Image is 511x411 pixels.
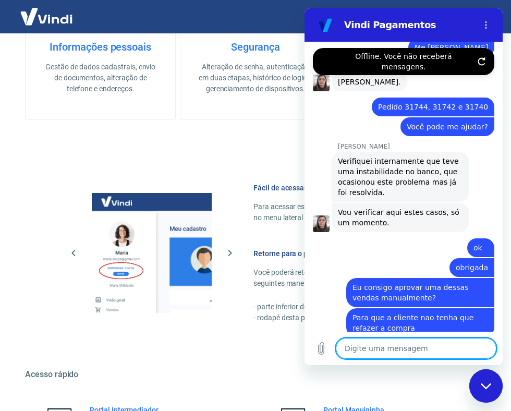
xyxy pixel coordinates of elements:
p: - rodapé desta página [253,312,461,323]
img: Vindi [13,1,80,32]
h6: Fácil de acessar [253,183,461,193]
p: Alteração de senha, autenticação em duas etapas, histórico de logins, gerenciamento de dispositivos. [197,62,313,94]
p: Gestão de dados cadastrais, envio de documentos, alteração de telefone e endereços. [42,62,159,94]
p: Para acessar este gerenciador, basta clicar em “Gerenciar conta” no menu lateral do portal de ven... [253,201,461,223]
h6: Retorne para o portal de vendas [253,248,461,259]
img: Imagem da dashboard mostrando o botão de gerenciar conta na sidebar no lado esquerdo [92,193,212,313]
h4: Segurança [197,41,313,53]
h4: Informações pessoais [42,41,159,53]
iframe: Botão para abrir a janela de mensagens, conversa em andamento [469,369,503,403]
iframe: Janela de mensagens [305,8,503,365]
h5: Acesso rápido [25,369,486,380]
p: - parte inferior do menu lateral [253,301,461,312]
p: Você poderá retornar para o portal de vendas através das seguintes maneiras: [253,267,461,289]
